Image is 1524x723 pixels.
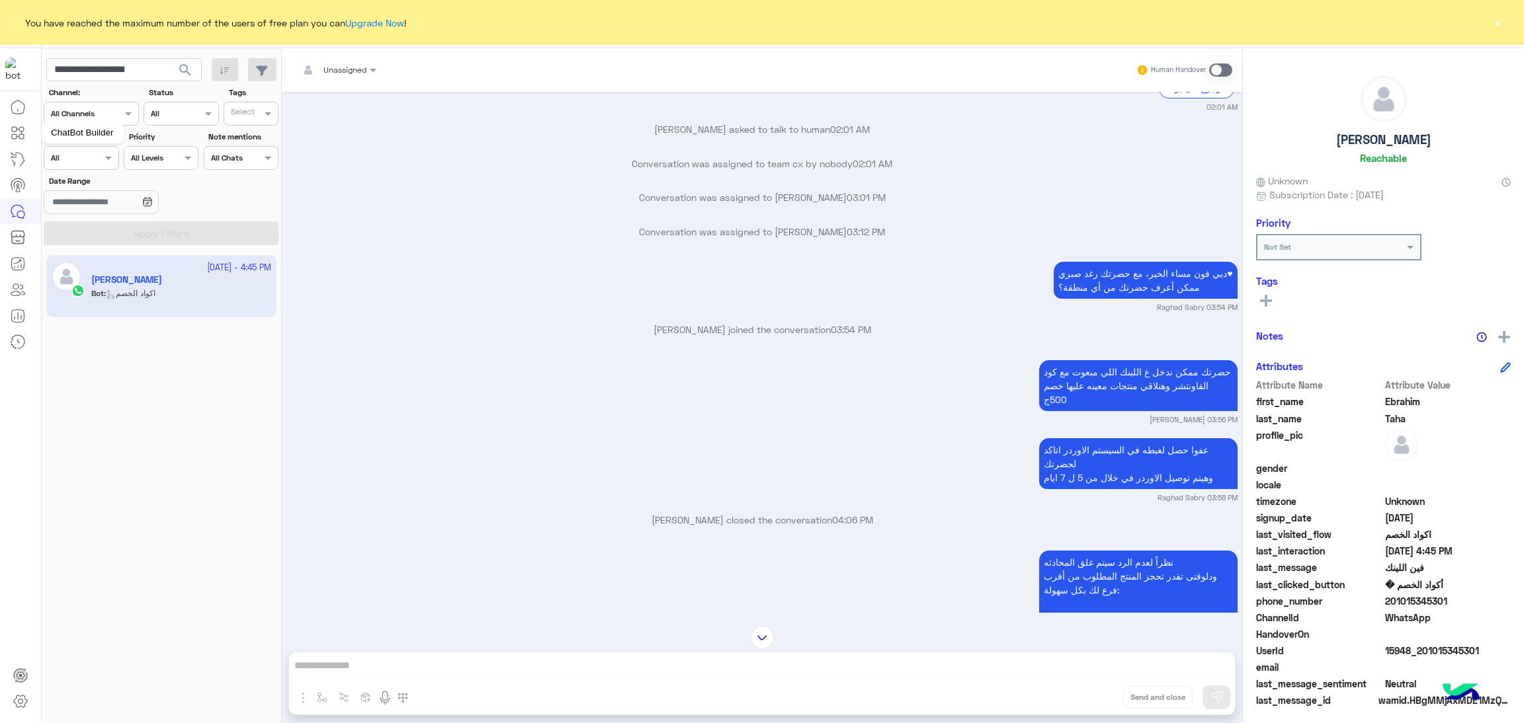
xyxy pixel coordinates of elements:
span: 03:54 PM [831,324,871,335]
span: أكواد الخصم � [1385,578,1511,591]
p: Conversation was assigned to [PERSON_NAME] [287,190,1238,204]
span: Unassigned [323,65,366,75]
button: × [1491,16,1504,29]
p: [PERSON_NAME] closed the conversation [287,513,1238,527]
span: last_message_sentiment [1256,677,1382,691]
b: Not Set [1264,242,1291,252]
span: first_name [1256,395,1382,408]
span: phone_number [1256,594,1382,608]
h6: Notes [1256,330,1283,342]
img: add [1498,331,1510,343]
h6: Attributes [1256,360,1303,372]
img: defaultAdmin.png [1361,77,1406,122]
span: 15948_201015345301 [1385,644,1511,658]
span: 2025-09-26T13:45:40.037Z [1385,544,1511,558]
a: Upgrade Now [345,17,404,28]
span: last_visited_flow [1256,527,1382,541]
small: Human Handover [1151,65,1206,75]
span: null [1385,478,1511,492]
span: Unknown [1385,494,1511,508]
p: [PERSON_NAME] joined the conversation [287,323,1238,336]
span: last_message_id [1256,693,1376,707]
img: notes [1476,332,1487,342]
button: Apply Filters [44,221,278,245]
h6: Priority [1256,217,1291,229]
span: timezone [1256,494,1382,508]
span: Unknown [1256,174,1308,188]
label: Channel: [49,87,138,98]
span: 04:06 PM [832,514,873,525]
div: ChatBot Builder [41,122,124,143]
span: Attribute Value [1385,378,1511,392]
span: 201015345301 [1385,594,1511,608]
span: 2025-09-25T23:00:17.022Z [1385,511,1511,525]
span: null [1385,627,1511,641]
div: Select [229,106,255,121]
button: search [169,58,202,87]
img: 1403182699927242 [5,57,29,81]
span: ChannelId [1256,611,1382,625]
h6: Tags [1256,275,1511,287]
small: [PERSON_NAME] 03:56 PM [1150,414,1238,425]
span: signup_date [1256,511,1382,525]
span: last_message [1256,560,1382,574]
span: wamid.HBgMMjAxMDE1MzQ1MzAxFQIAEhgUM0ExMEUxQzk4MDI3NzFERjlCQjIA [1378,693,1511,707]
img: hulul-logo.png [1438,670,1484,716]
label: Status [149,87,217,98]
span: 02:01 AM [853,158,892,169]
span: Ebrahim [1385,395,1511,408]
span: last_clicked_button [1256,578,1382,591]
span: 0 [1385,677,1511,691]
small: Raghad Sabry 03:54 PM [1157,302,1238,313]
span: locale [1256,478,1382,492]
span: Attribute Name [1256,378,1382,392]
small: 02:01 AM [1206,102,1238,112]
img: defaultAdmin.png [1385,428,1418,461]
button: Send and close [1123,686,1193,708]
span: HandoverOn [1256,627,1382,641]
span: profile_pic [1256,428,1382,459]
span: null [1385,461,1511,475]
p: 26/9/2025, 3:54 PM [1054,262,1237,299]
span: Taha [1385,412,1511,426]
small: Raghad Sabry 03:58 PM [1158,492,1238,503]
span: 03:01 PM [847,192,886,203]
span: فين اللينك [1385,560,1511,574]
p: [PERSON_NAME] asked to talk to human [287,122,1238,136]
span: Subscription Date : [DATE] [1269,188,1384,202]
span: email [1256,660,1382,674]
span: 02:01 AM [830,124,870,135]
span: UserId [1256,644,1382,658]
span: null [1385,660,1511,674]
p: 26/9/2025, 3:58 PM [1039,438,1238,489]
label: Date Range [49,175,197,187]
span: 2 [1385,611,1511,625]
span: last_interaction [1256,544,1382,558]
label: Priority [129,131,197,143]
p: Conversation was assigned to [PERSON_NAME] [287,225,1238,239]
img: scroll [751,626,774,649]
span: اكواد الخصم [1385,527,1511,541]
label: Tags [229,87,277,98]
span: gender [1256,461,1382,475]
p: Conversation was assigned to team cx by nobody [287,157,1238,171]
span: last_name [1256,412,1382,426]
span: 03:12 PM [847,226,885,237]
label: Note mentions [208,131,276,143]
h6: Reachable [1360,152,1407,164]
h5: [PERSON_NAME] [1336,132,1431,147]
span: You have reached the maximum number of the users of free plan you can ! [25,16,406,30]
span: search [177,62,193,78]
p: 26/9/2025, 3:56 PM [1039,360,1238,411]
